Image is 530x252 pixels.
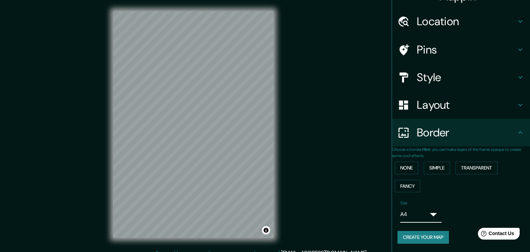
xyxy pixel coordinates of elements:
h4: Layout [417,98,516,112]
h4: Location [417,14,516,28]
button: None [395,162,418,174]
p: Choose a border. : you can make layers of the frame opaque to create some cool effects. [392,146,530,159]
button: Toggle attribution [262,226,270,234]
b: Hint [422,147,430,152]
button: Fancy [395,180,420,193]
iframe: Help widget launcher [469,225,522,244]
label: Size [400,200,408,206]
button: Create your map [397,231,449,244]
button: Simple [424,162,450,174]
h4: Pins [417,43,516,57]
h4: Style [417,70,516,84]
h4: Border [417,126,516,139]
div: A4 [400,209,425,220]
canvas: Map [113,11,274,238]
button: Transparent [455,162,498,174]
